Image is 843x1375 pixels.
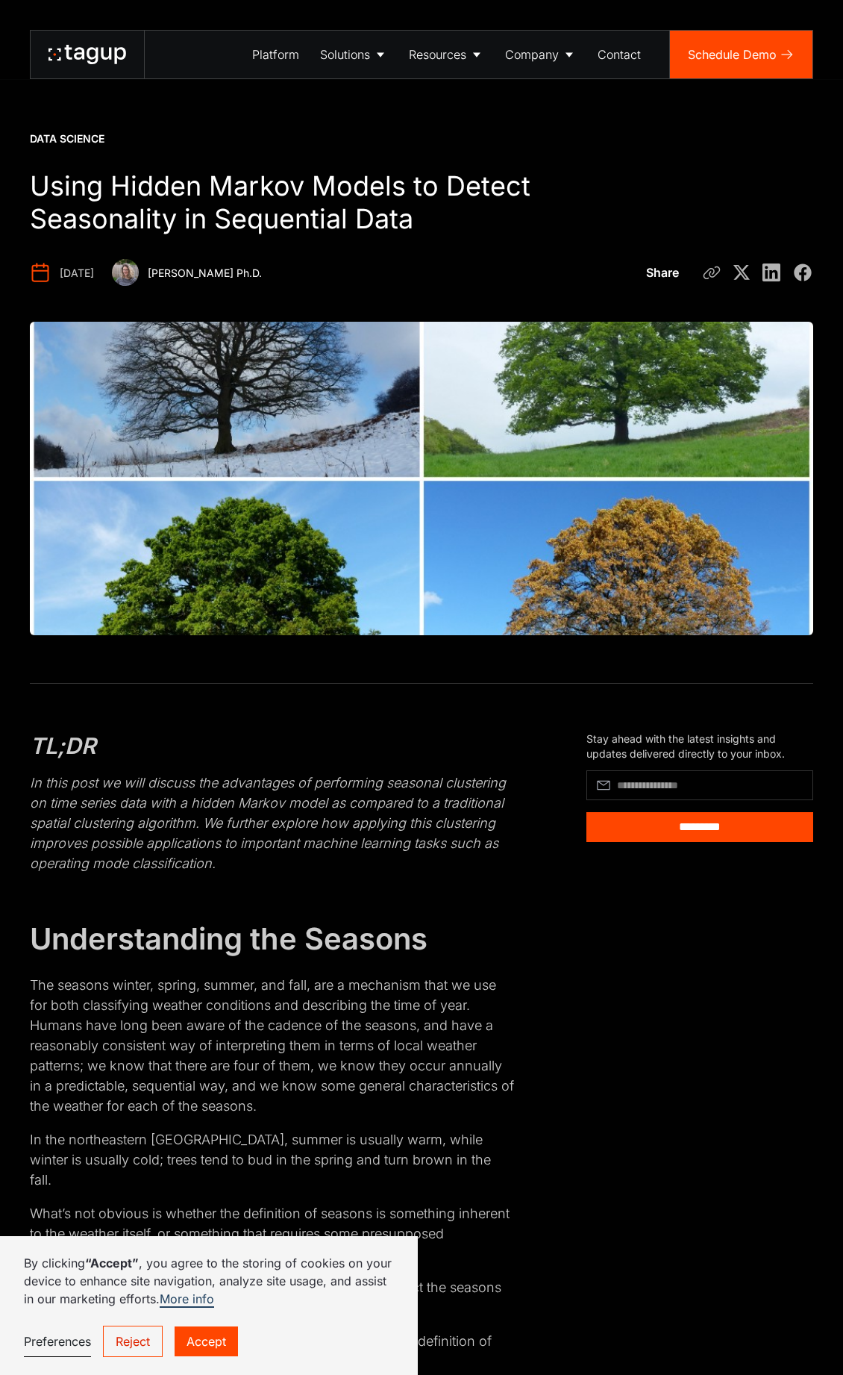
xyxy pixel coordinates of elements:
[160,1291,214,1308] a: More info
[670,31,812,78] a: Schedule Demo
[30,170,622,236] h1: Using Hidden Markov Models to Detect Seasonality in Sequential Data
[688,46,777,63] div: Schedule Demo
[646,264,679,281] div: Share
[252,46,299,63] div: Platform
[30,975,515,1116] p: The seasons winter, spring, summer, and fall, are a mechanism that we use for both classifying we...
[310,31,398,78] a: Solutions
[112,259,139,286] img: Anna Haensch Ph.D.
[30,1129,515,1190] p: In the northeastern [GEOGRAPHIC_DATA], summer is usually warm, while winter is usually cold; tree...
[320,46,370,63] div: Solutions
[598,46,641,63] div: Contact
[586,770,813,842] form: Article Subscribe
[505,46,559,63] div: Company
[30,921,515,957] h1: Understanding the Seasons
[586,732,813,761] div: Stay ahead with the latest insights and updates delivered directly to your inbox.
[242,31,310,78] a: Platform
[60,266,94,281] div: [DATE]
[148,266,262,281] div: [PERSON_NAME] Ph.D.
[495,31,587,78] a: Company
[24,1326,91,1357] a: Preferences
[30,131,104,146] div: Data Science
[409,46,466,63] div: Resources
[587,31,651,78] a: Contact
[24,1254,394,1308] p: By clicking , you agree to the storing of cookies on your device to enhance site navigation, anal...
[30,775,506,871] em: In this post we will discuss the advantages of performing seasonal clustering on time series data...
[30,732,96,759] em: TL;DR
[85,1256,139,1270] strong: “Accept”
[30,1203,515,1264] p: What’s not obvious is whether the definition of seasons is something inherent to the weather itse...
[175,1326,238,1356] a: Accept
[103,1326,163,1357] a: Reject
[398,31,495,78] a: Resources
